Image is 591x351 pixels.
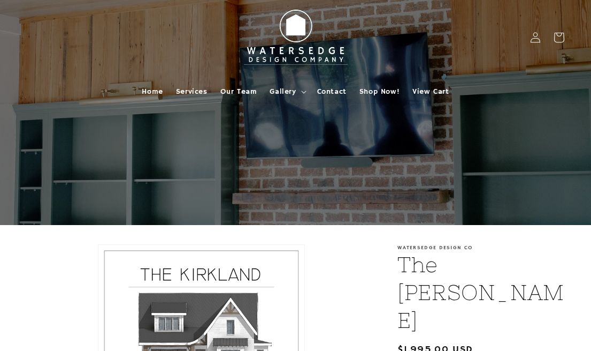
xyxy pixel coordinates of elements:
[311,80,353,103] a: Contact
[176,87,208,96] span: Services
[270,87,296,96] span: Gallery
[220,87,257,96] span: Our Team
[237,4,355,71] img: Watersedge Design Co
[412,87,449,96] span: View Cart
[170,80,214,103] a: Services
[317,87,347,96] span: Contact
[142,87,163,96] span: Home
[397,251,564,334] h1: The [PERSON_NAME]
[263,80,310,103] summary: Gallery
[214,80,264,103] a: Our Team
[359,87,400,96] span: Shop Now!
[135,80,169,103] a: Home
[353,80,406,103] a: Shop Now!
[406,80,455,103] a: View Cart
[397,244,564,251] p: Watersedge Design Co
